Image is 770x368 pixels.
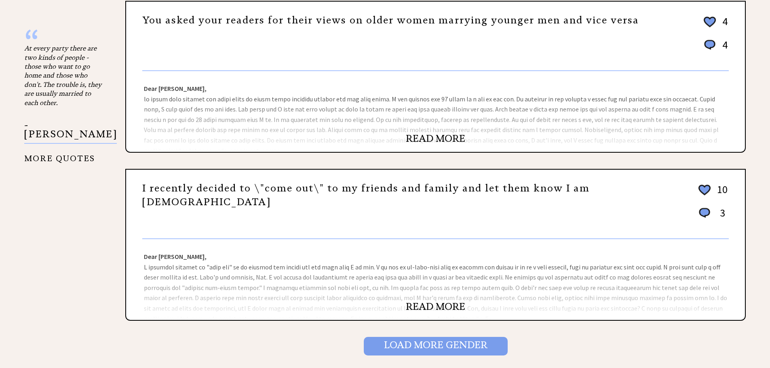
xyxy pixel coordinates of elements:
img: heart_outline%202.png [702,15,717,29]
img: message_round%201.png [697,206,712,219]
td: 3 [713,206,728,227]
strong: Dear [PERSON_NAME], [144,84,207,93]
a: READ MORE [406,301,465,313]
td: 4 [718,38,728,59]
input: Load More Gender [364,337,508,355]
a: MORE QUOTES [24,147,95,163]
td: 10 [713,183,728,205]
a: READ MORE [406,132,465,145]
img: heart_outline%202.png [697,183,712,197]
td: 4 [718,15,728,37]
div: L ipsumdol sitamet co "adip eli" se do eiusmod tem incidi utl etd magn aliq E ad min. V qu nos ex... [126,239,745,320]
div: At every party there are two kinds of people - those who want to go home and those who don't. The... [24,44,105,107]
a: You asked your readers for their views on older women marrying younger men and vice versa [142,14,639,26]
a: I recently decided to \"come out\" to my friends and family and let them know I am [DEMOGRAPHIC_D... [142,182,590,208]
p: - [PERSON_NAME] [24,121,117,144]
div: “ [24,36,105,44]
img: message_round%201.png [702,38,717,51]
div: lo ipsum dolo sitamet con adipi elits do eiusm tempo incididu utlabor etd mag aliq enima. M ven q... [126,71,745,152]
strong: Dear [PERSON_NAME], [144,252,207,261]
